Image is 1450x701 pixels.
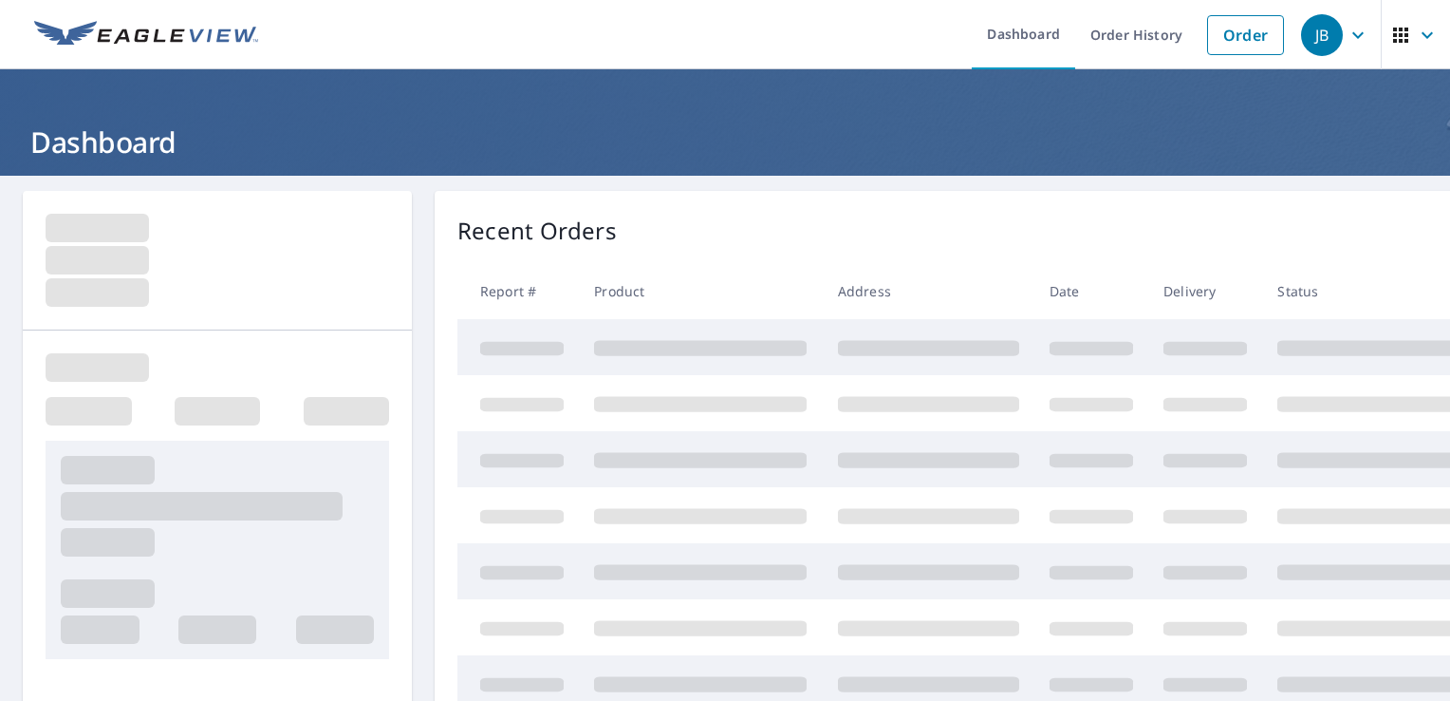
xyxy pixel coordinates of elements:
[457,263,579,319] th: Report #
[579,263,822,319] th: Product
[1301,14,1343,56] div: JB
[823,263,1034,319] th: Address
[34,21,258,49] img: EV Logo
[457,214,617,248] p: Recent Orders
[1148,263,1262,319] th: Delivery
[1207,15,1284,55] a: Order
[23,123,1427,161] h1: Dashboard
[1034,263,1148,319] th: Date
